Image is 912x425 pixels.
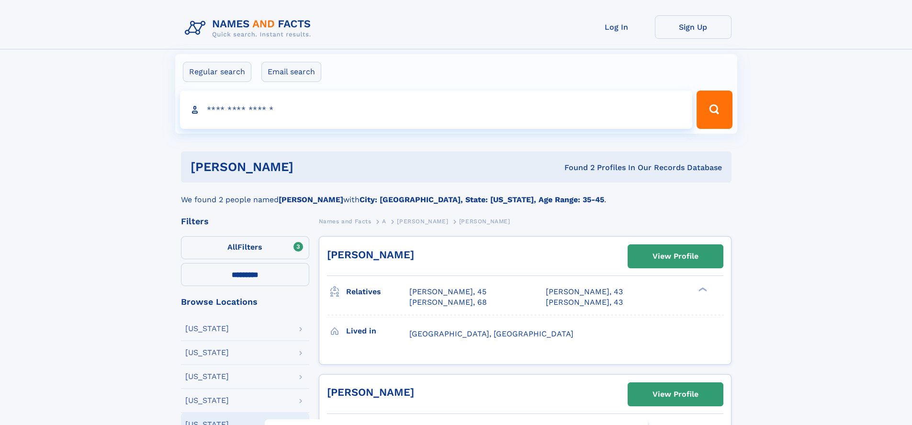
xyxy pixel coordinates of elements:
[181,298,309,306] div: Browse Locations
[185,349,229,356] div: [US_STATE]
[181,217,309,226] div: Filters
[578,15,655,39] a: Log In
[319,215,372,227] a: Names and Facts
[360,195,604,204] b: City: [GEOGRAPHIC_DATA], State: [US_STATE], Age Range: 35-45
[261,62,321,82] label: Email search
[181,236,309,259] label: Filters
[185,373,229,380] div: [US_STATE]
[546,297,623,308] a: [PERSON_NAME], 43
[409,287,486,297] a: [PERSON_NAME], 45
[429,162,722,173] div: Found 2 Profiles In Our Records Database
[409,297,487,308] a: [PERSON_NAME], 68
[185,397,229,404] div: [US_STATE]
[382,218,386,225] span: A
[327,249,414,261] a: [PERSON_NAME]
[181,15,319,41] img: Logo Names and Facts
[628,383,723,406] a: View Profile
[183,62,251,82] label: Regular search
[181,183,732,206] div: We found 2 people named with .
[628,245,723,268] a: View Profile
[185,325,229,333] div: [US_STATE]
[409,329,574,338] span: [GEOGRAPHIC_DATA], [GEOGRAPHIC_DATA]
[279,195,343,204] b: [PERSON_NAME]
[397,215,448,227] a: [PERSON_NAME]
[346,284,409,300] h3: Relatives
[459,218,510,225] span: [PERSON_NAME]
[327,386,414,398] a: [PERSON_NAME]
[697,91,732,129] button: Search Button
[653,245,698,267] div: View Profile
[227,242,237,252] span: All
[382,215,386,227] a: A
[397,218,448,225] span: [PERSON_NAME]
[180,91,693,129] input: search input
[191,161,429,173] h1: [PERSON_NAME]
[655,15,732,39] a: Sign Up
[546,287,623,297] a: [PERSON_NAME], 43
[696,287,708,293] div: ❯
[346,323,409,339] h3: Lived in
[653,383,698,405] div: View Profile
